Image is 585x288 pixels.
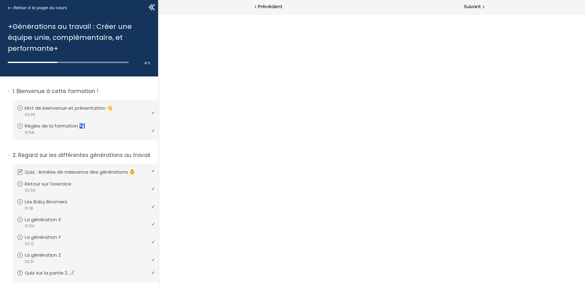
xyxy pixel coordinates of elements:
[25,252,70,259] p: La génération Z
[25,216,70,223] p: La génération X
[25,198,77,205] p: Les Baby Boomers
[8,21,147,54] h1: +Générations au travail : Créer une équipe unie, complémentaire, et performante+
[8,4,67,11] a: Retour à la page du cours
[13,87,153,95] p: Bienvenue à cette formation !
[258,3,283,11] span: Précédent
[25,169,145,175] p: Quiz : Années de naissance des générations 👶
[13,4,67,11] span: Retour à la page du cours
[24,223,34,229] span: 01:54
[24,206,33,211] span: 01:18
[13,151,17,159] span: 2.
[24,130,34,135] span: 01:58
[13,87,15,95] span: 1.
[25,270,84,276] p: Quiz sur la partie 2 📝
[13,151,153,159] p: Regard sur les différentes générations au travail
[25,181,81,187] p: Retour sur l'exercice
[24,241,34,247] span: 02:12
[24,259,34,264] span: 02:31
[25,234,70,241] p: La génération Y
[464,3,481,11] span: Suivant
[144,61,150,65] span: 41 %
[25,123,95,129] p: Règles de la formation 🛂
[24,112,35,118] span: 03:26
[25,105,122,112] p: Mot de bienvenue et présentation 👋
[24,188,35,193] span: 02:56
